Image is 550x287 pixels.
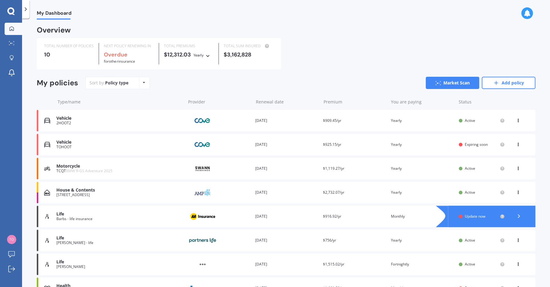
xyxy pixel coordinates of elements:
img: Cove [187,115,218,126]
span: $925.15/yr [323,142,341,147]
div: You are paying [391,99,454,105]
div: Overview [37,27,71,33]
div: My policies [37,79,78,87]
img: Cove [187,139,218,150]
div: Life [56,211,182,217]
div: [DATE] [255,118,318,124]
div: TOHOOT [56,145,182,149]
span: Active [465,262,475,267]
span: Active [465,166,475,171]
div: Yearly [391,142,454,148]
div: [STREET_ADDRESS] [56,193,182,197]
span: My Dashboard [37,10,71,18]
div: [DATE] [255,237,318,243]
a: Market Scan [426,77,479,89]
div: TOTAL PREMIUMS [164,43,214,49]
span: Active [465,238,475,243]
div: Barbs - life insurance [56,217,182,221]
img: House & Contents [44,189,50,196]
div: Vehicle [56,140,182,145]
div: NEXT POLICY RENEWING IN [104,43,154,49]
div: Yearly [391,237,454,243]
div: TOTAL SUM INSURED [224,43,273,49]
a: Add policy [482,77,535,89]
div: Provider [188,99,251,105]
div: Yearly [391,165,454,172]
span: Active [465,190,475,195]
div: 10 [44,52,94,58]
span: Active [465,118,475,123]
img: fb91e7276346e9af1b553d48017d3697 [7,235,16,244]
div: Policy type [105,80,128,86]
img: Motorcycle [44,165,50,172]
div: $12,312.03 [164,52,214,58]
img: AA [187,211,218,222]
span: $2,732.07/yr [323,190,344,195]
div: Vehicle [56,116,182,121]
div: 2HOOT2 [56,121,182,125]
img: AMP [187,187,218,198]
div: [DATE] [255,142,318,148]
span: $1,515.02/yr [323,262,344,267]
div: [DATE] [255,189,318,196]
span: for Other insurance [104,59,135,64]
div: Type/name [58,99,183,105]
div: Life [56,259,182,265]
span: $756/yr [323,238,336,243]
span: Expiring soon [465,142,488,147]
div: [PERSON_NAME] [56,265,182,269]
div: TCQT [56,169,182,173]
div: $3,162,828 [224,52,273,58]
b: Overdue [104,51,127,58]
div: Monthly [391,213,454,219]
div: Motorcycle [56,164,182,169]
img: Other [187,258,218,270]
img: Vehicle [44,118,50,124]
div: TOTAL NUMBER OF POLICIES [44,43,94,49]
div: Renewal date [256,99,319,105]
img: Vehicle [44,142,50,148]
span: $909.45/yr [323,118,341,123]
div: Yearly [193,52,204,58]
div: Fortnightly [391,261,454,267]
span: $916.92/yr [323,214,341,219]
div: [DATE] [255,213,318,219]
div: Premium [323,99,386,105]
img: Life [44,261,50,267]
div: [DATE] [255,261,318,267]
div: [DATE] [255,165,318,172]
div: House & Contents [56,188,182,193]
div: [PERSON_NAME] - life [56,241,182,245]
div: Status [459,99,505,105]
div: Yearly [391,118,454,124]
img: Life [44,237,50,243]
div: Life [56,235,182,241]
div: Yearly [391,189,454,196]
span: BMW R-GS Adventure 2025 [66,168,112,173]
img: Swann [187,163,218,174]
div: Sort by: [89,80,128,86]
img: Life [44,213,50,219]
span: $1,119.27/yr [323,166,344,171]
span: Update now [465,214,485,219]
img: Partners Life [187,235,218,246]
